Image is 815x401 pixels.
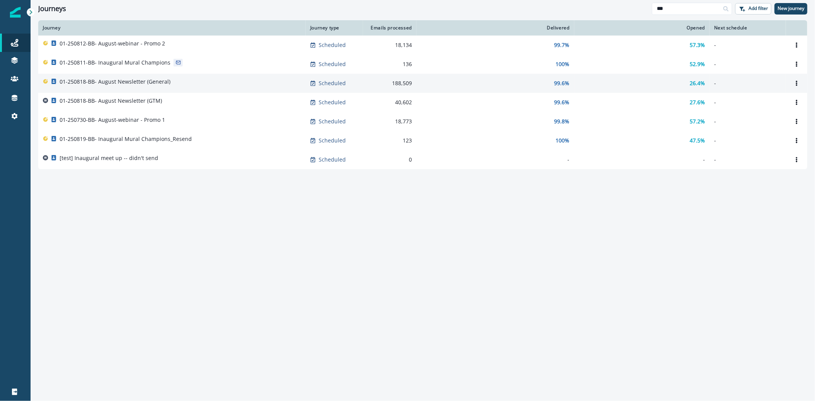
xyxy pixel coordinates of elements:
[38,112,807,131] a: 01-250730-BB- August-webinar - Promo 1Scheduled18,77399.8%57.2%-Options
[791,135,803,146] button: Options
[38,74,807,93] a: 01-250818-BB- August Newsletter (General)Scheduled188,50999.6%26.4%-Options
[38,5,66,13] h1: Journeys
[60,78,170,86] p: 01-250818-BB- August Newsletter (General)
[774,3,807,15] button: New journey
[690,60,705,68] p: 52.9%
[368,156,412,163] div: 0
[60,59,170,66] p: 01-250811-BB- Inaugural Mural Champions
[319,137,346,144] p: Scheduled
[791,97,803,108] button: Options
[579,156,705,163] div: -
[554,79,570,87] p: 99.6%
[554,118,570,125] p: 99.8%
[368,41,412,49] div: 18,134
[778,6,804,11] p: New journey
[690,99,705,106] p: 27.6%
[319,99,346,106] p: Scheduled
[368,79,412,87] div: 188,509
[10,7,21,18] img: Inflection
[556,137,570,144] p: 100%
[714,118,781,125] p: -
[421,156,570,163] div: -
[714,137,781,144] p: -
[749,6,768,11] p: Add filter
[319,60,346,68] p: Scheduled
[554,41,570,49] p: 99.7%
[38,36,807,55] a: 01-250812-BB- August-webinar - Promo 2Scheduled18,13499.7%57.3%-Options
[319,79,346,87] p: Scheduled
[368,25,412,31] div: Emails processed
[60,116,165,124] p: 01-250730-BB- August-webinar - Promo 1
[791,58,803,70] button: Options
[791,39,803,51] button: Options
[714,99,781,106] p: -
[556,60,570,68] p: 100%
[368,60,412,68] div: 136
[690,79,705,87] p: 26.4%
[60,40,165,47] p: 01-250812-BB- August-webinar - Promo 2
[60,97,162,105] p: 01-250818-BB- August Newsletter (GTM)
[38,131,807,150] a: 01-250819-BB- Inaugural Mural Champions_ResendScheduled123100%47.5%-Options
[791,78,803,89] button: Options
[690,118,705,125] p: 57.2%
[554,99,570,106] p: 99.6%
[319,41,346,49] p: Scheduled
[38,150,807,169] a: [test] Inaugural meet up -- didn't sendScheduled0---Options
[60,154,158,162] p: [test] Inaugural meet up -- didn't send
[714,25,781,31] div: Next schedule
[310,25,358,31] div: Journey type
[319,156,346,163] p: Scheduled
[368,118,412,125] div: 18,773
[714,156,781,163] p: -
[579,25,705,31] div: Opened
[38,93,807,112] a: 01-250818-BB- August Newsletter (GTM)Scheduled40,60299.6%27.6%-Options
[43,25,301,31] div: Journey
[38,55,807,74] a: 01-250811-BB- Inaugural Mural ChampionsScheduled136100%52.9%-Options
[735,3,771,15] button: Add filter
[368,99,412,106] div: 40,602
[714,60,781,68] p: -
[690,41,705,49] p: 57.3%
[60,135,192,143] p: 01-250819-BB- Inaugural Mural Champions_Resend
[690,137,705,144] p: 47.5%
[714,79,781,87] p: -
[319,118,346,125] p: Scheduled
[714,41,781,49] p: -
[791,116,803,127] button: Options
[368,137,412,144] div: 123
[421,25,570,31] div: Delivered
[791,154,803,165] button: Options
